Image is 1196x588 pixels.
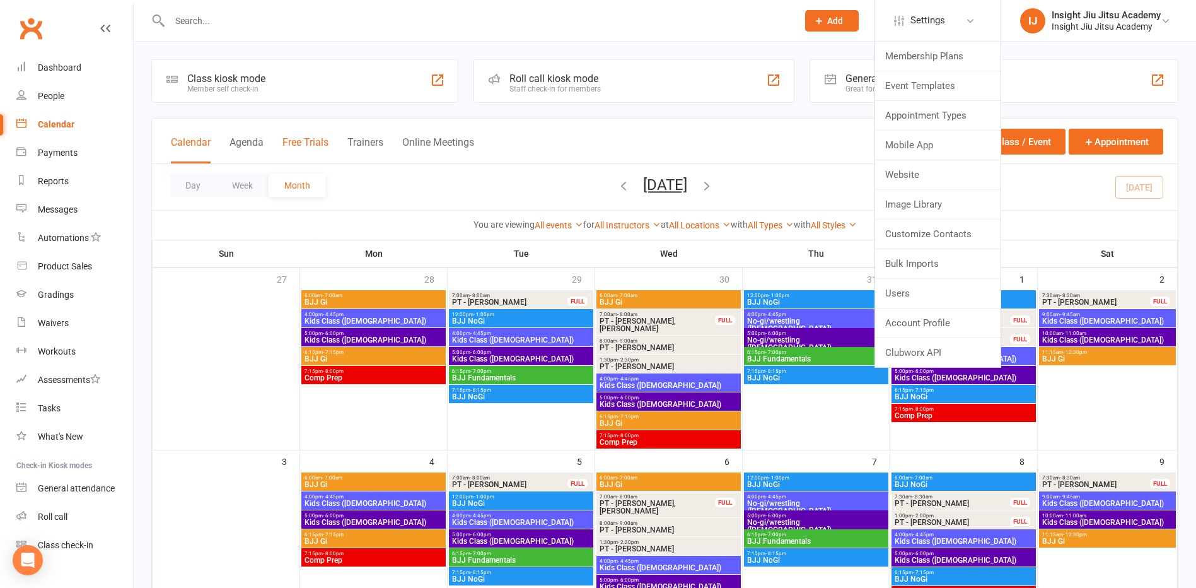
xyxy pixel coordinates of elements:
span: - 1:00pm [473,494,494,500]
span: PT - [PERSON_NAME], [PERSON_NAME] [599,317,716,332]
span: 6:15pm [894,387,1033,393]
span: - 7:15pm [913,387,934,393]
span: - 7:00pm [470,368,491,374]
span: 7:30am [1042,293,1151,298]
span: Kids Class ([DEMOGRAPHIC_DATA]) [304,336,443,344]
span: BJJ NoGi [746,298,886,306]
span: BJJ Fundamentals [451,556,591,564]
a: Appointment Types [875,101,1001,130]
span: Comp Prep [304,374,443,382]
a: Image Library [875,190,1001,219]
div: 27 [277,268,299,289]
div: Waivers [38,318,69,328]
span: 5:00pm [451,532,591,538]
span: - 6:00pm [470,532,491,538]
span: 12:00pm [746,475,886,481]
span: Kids Class ([DEMOGRAPHIC_DATA]) [894,374,1033,382]
span: Kids Class ([DEMOGRAPHIC_DATA]) [304,500,443,507]
a: Messages [16,196,133,224]
span: - 7:00am [617,293,637,298]
span: BJJ Gi [599,298,738,306]
span: Comp Prep [894,412,1033,420]
div: People [38,91,64,101]
span: BJJ Fundamentals [451,374,591,382]
span: - 4:45pm [913,532,934,538]
div: Automations [38,233,89,243]
div: General attendance [38,483,115,493]
span: - 8:15pm [470,570,491,575]
span: 5:00pm [894,368,1033,374]
span: Settings [910,6,945,35]
span: 4:00pm [599,558,738,564]
button: Add [805,10,859,32]
a: Account Profile [875,309,1001,338]
span: 5:00pm [451,350,591,355]
a: Website [875,160,1001,189]
span: 6:00am [304,293,443,298]
button: Class / Event [970,129,1065,155]
a: All Styles [811,220,857,230]
div: 3 [282,450,299,471]
span: BJJ NoGi [746,374,886,382]
button: [DATE] [643,176,687,194]
a: People [16,82,133,110]
span: - 8:15pm [765,368,786,374]
span: BJJ NoGi [451,500,591,507]
span: - 6:00pm [765,331,786,336]
span: BJJ Gi [304,538,443,545]
span: PT - [PERSON_NAME] [599,363,738,370]
div: Calendar [38,119,74,129]
div: Product Sales [38,261,92,271]
span: 4:00pm [304,312,443,317]
span: 6:15pm [451,368,591,374]
span: - 8:00pm [618,433,639,438]
span: - 2:30pm [618,357,639,363]
span: 5:00pm [746,513,886,519]
div: What's New [38,432,83,442]
div: Dashboard [38,62,81,73]
button: Calendar [171,136,211,163]
div: 2 [1159,268,1177,289]
span: BJJ Gi [1042,538,1173,545]
div: Tasks [38,403,61,413]
span: Comp Prep [599,438,738,446]
div: Insight Jiu Jitsu Academy [1052,21,1161,32]
a: Workouts [16,338,133,366]
span: No-gi/wrestling ([DEMOGRAPHIC_DATA]) [746,336,886,351]
a: Mobile App [875,131,1001,160]
a: Membership Plans [875,42,1001,71]
span: BJJ NoGi [894,575,1033,583]
span: - 7:00pm [765,532,786,538]
div: Payments [38,148,78,158]
div: 30 [719,268,742,289]
div: General attendance kiosk mode [845,73,985,85]
span: BJJ NoGi [451,317,591,325]
span: - 1:00pm [769,475,789,481]
span: - 11:00am [1063,331,1086,336]
th: Sat [1038,240,1178,267]
span: 7:15pm [746,551,886,556]
span: BJJ NoGi [894,481,1033,488]
div: FULL [715,498,735,507]
div: 4 [429,450,447,471]
span: - 7:00am [912,475,932,481]
span: Kids Class ([DEMOGRAPHIC_DATA]) [894,556,1033,564]
span: - 4:45pm [470,513,491,519]
span: - 7:15pm [913,570,934,575]
span: 1:30pm [599,539,738,545]
span: - 8:00pm [323,368,344,374]
th: Tue [448,240,595,267]
a: Product Sales [16,252,133,281]
span: Kids Class ([DEMOGRAPHIC_DATA]) [599,382,738,389]
span: 9:00am [1042,312,1173,317]
span: - 8:00am [617,312,637,317]
div: 5 [577,450,595,471]
span: 6:15pm [451,551,591,556]
strong: You are viewing [473,220,535,230]
span: BJJ NoGi [746,481,886,488]
a: General attendance kiosk mode [16,474,133,503]
th: Mon [300,240,448,267]
span: 6:00am [894,475,1033,481]
button: Free Trials [282,136,328,163]
div: Great for the front desk [845,85,985,93]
